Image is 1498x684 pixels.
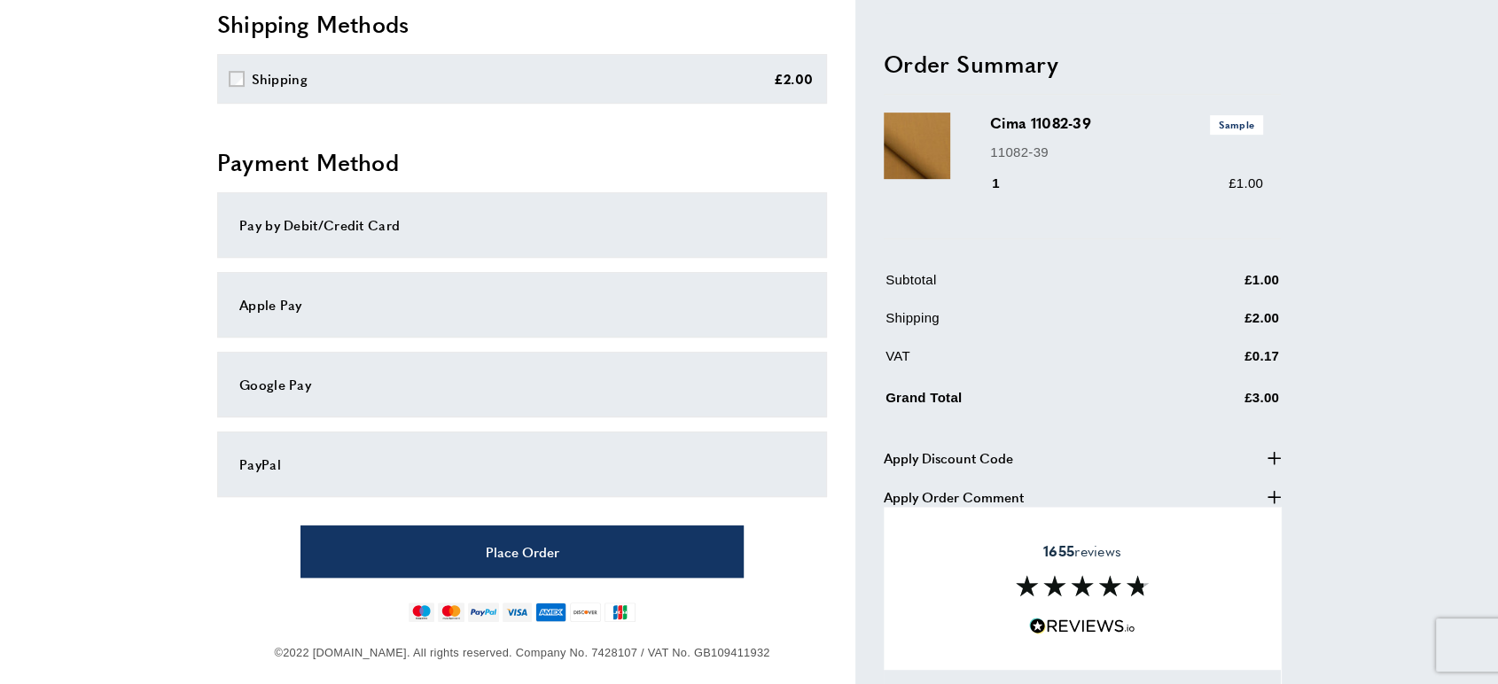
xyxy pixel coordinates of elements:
div: Shipping [252,68,308,89]
img: Reviews.io 5 stars [1029,618,1135,634]
h3: Cima 11082-39 [990,113,1263,135]
span: £1.00 [1229,176,1263,191]
button: Place Order [300,525,744,578]
span: ©2022 [DOMAIN_NAME]. All rights reserved. Company No. 7428107 / VAT No. GB109411932 [274,646,769,659]
img: american-express [535,602,566,622]
div: Pay by Debit/Credit Card [239,214,805,236]
td: Subtotal [886,270,1155,305]
td: Shipping [886,308,1155,343]
img: discover [570,602,601,622]
img: Cima 11082-39 [884,113,950,180]
div: £2.00 [774,68,814,89]
img: mastercard [438,602,464,622]
img: maestro [409,602,434,622]
td: Grand Total [886,385,1155,423]
img: jcb [605,602,636,622]
h2: Order Summary [884,48,1281,80]
img: paypal [468,602,499,622]
span: reviews [1043,542,1121,560]
div: PayPal [239,454,805,475]
img: Reviews section [1016,575,1149,596]
h2: Payment Method [217,146,827,178]
td: £3.00 [1157,385,1279,423]
span: Sample [1210,116,1263,135]
strong: 1655 [1043,540,1074,561]
img: visa [503,602,532,622]
td: VAT [886,346,1155,381]
span: Apply Order Comment [884,486,1024,508]
td: £2.00 [1157,308,1279,343]
div: 1 [990,174,1025,195]
span: Apply Discount Code [884,447,1013,469]
h2: Shipping Methods [217,8,827,40]
td: £0.17 [1157,346,1279,381]
p: 11082-39 [990,142,1263,163]
div: Apple Pay [239,294,805,315]
td: £1.00 [1157,270,1279,305]
div: Google Pay [239,374,805,395]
